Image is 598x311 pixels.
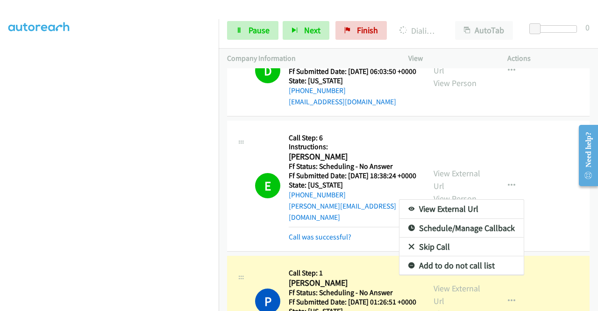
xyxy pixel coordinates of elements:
[399,200,524,218] a: View External Url
[399,219,524,238] a: Schedule/Manage Callback
[399,256,524,275] a: Add to do not call list
[571,118,598,193] iframe: Resource Center
[399,238,524,256] a: Skip Call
